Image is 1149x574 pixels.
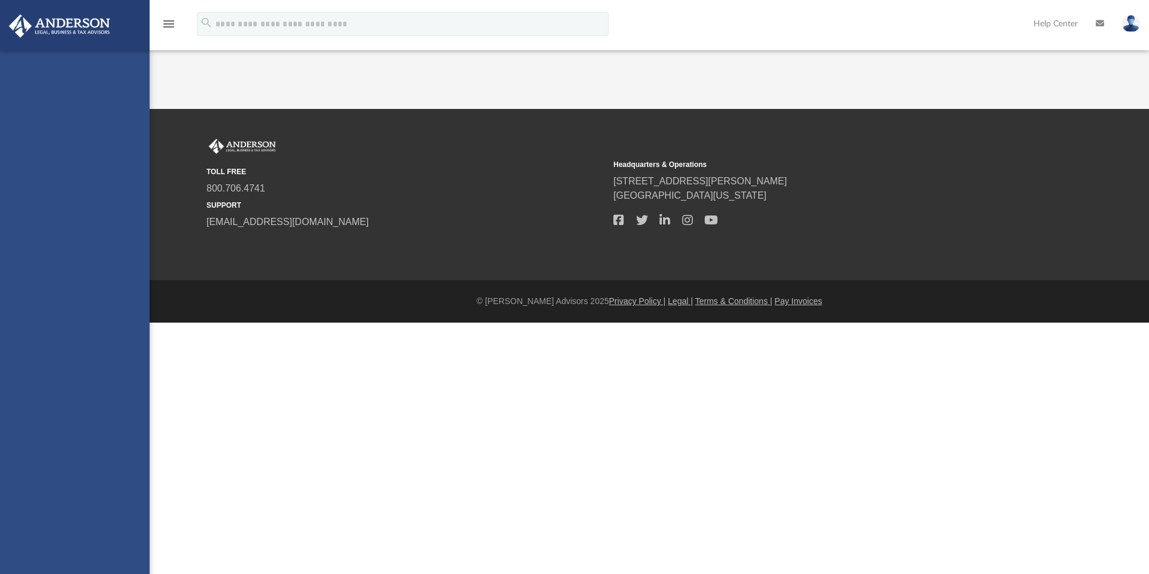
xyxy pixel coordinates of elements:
a: [GEOGRAPHIC_DATA][US_STATE] [613,190,767,201]
img: User Pic [1122,15,1140,32]
a: [EMAIL_ADDRESS][DOMAIN_NAME] [206,217,369,227]
small: Headquarters & Operations [613,159,1012,170]
small: TOLL FREE [206,166,605,177]
a: Pay Invoices [774,296,822,306]
i: menu [162,17,176,31]
small: SUPPORT [206,200,605,211]
i: search [200,16,213,29]
img: Anderson Advisors Platinum Portal [5,14,114,38]
a: Privacy Policy | [609,296,666,306]
a: [STREET_ADDRESS][PERSON_NAME] [613,176,787,186]
a: Legal | [668,296,693,306]
a: menu [162,23,176,31]
a: 800.706.4741 [206,183,265,193]
a: Terms & Conditions | [695,296,773,306]
div: © [PERSON_NAME] Advisors 2025 [150,295,1149,308]
img: Anderson Advisors Platinum Portal [206,139,278,154]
